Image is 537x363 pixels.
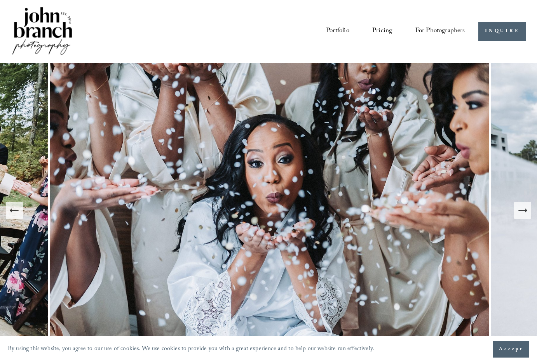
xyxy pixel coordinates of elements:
[372,24,392,39] a: Pricing
[415,25,465,38] span: For Photographers
[493,341,529,358] button: Accept
[415,24,465,39] a: folder dropdown
[8,344,374,356] p: By using this website, you agree to our use of cookies. We use cookies to provide you with a grea...
[11,5,74,58] img: John Branch IV Photography
[6,202,23,219] button: Previous Slide
[50,63,491,357] img: The Cookery Wedding Photography
[499,346,523,353] span: Accept
[514,202,531,219] button: Next Slide
[326,24,349,39] a: Portfolio
[478,22,526,41] a: INQUIRE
